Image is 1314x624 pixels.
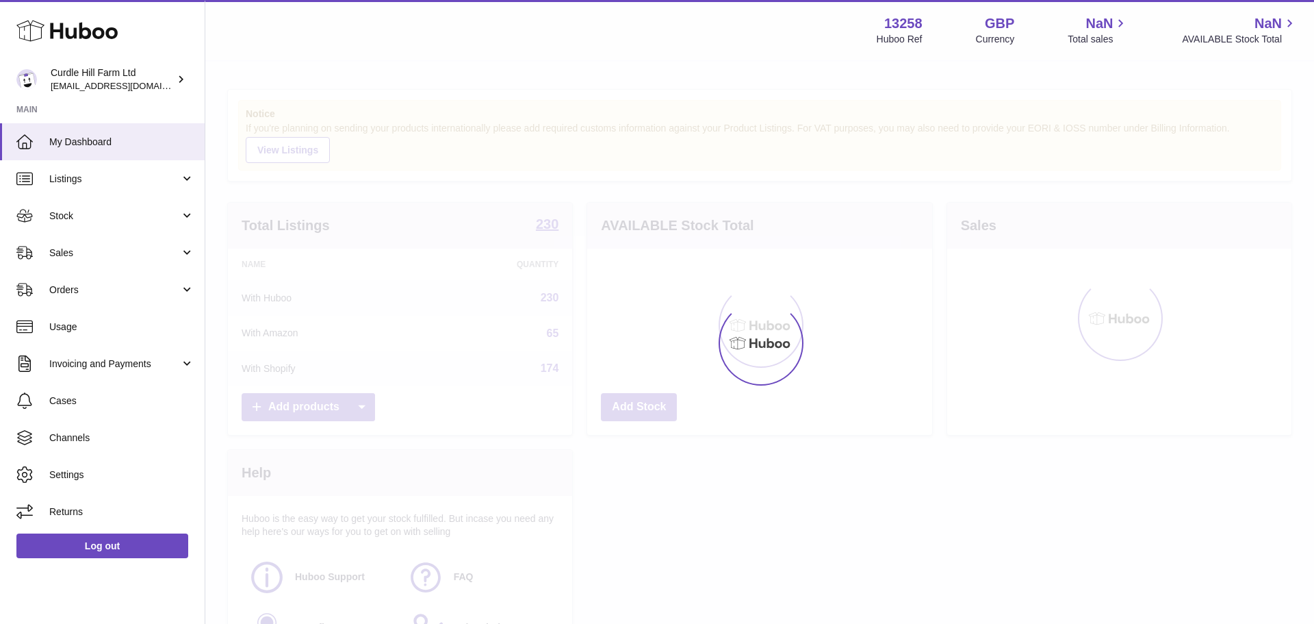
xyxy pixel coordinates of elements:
[49,395,194,408] span: Cases
[49,321,194,334] span: Usage
[49,173,180,186] span: Listings
[1068,14,1129,46] a: NaN Total sales
[1254,14,1282,33] span: NaN
[49,247,180,260] span: Sales
[884,14,923,33] strong: 13258
[51,80,201,91] span: [EMAIL_ADDRESS][DOMAIN_NAME]
[1068,33,1129,46] span: Total sales
[16,69,37,90] img: internalAdmin-13258@internal.huboo.com
[49,358,180,371] span: Invoicing and Payments
[16,534,188,558] a: Log out
[1085,14,1113,33] span: NaN
[877,33,923,46] div: Huboo Ref
[49,284,180,297] span: Orders
[49,136,194,149] span: My Dashboard
[1182,33,1298,46] span: AVAILABLE Stock Total
[1182,14,1298,46] a: NaN AVAILABLE Stock Total
[49,506,194,519] span: Returns
[49,432,194,445] span: Channels
[976,33,1015,46] div: Currency
[51,66,174,92] div: Curdle Hill Farm Ltd
[985,14,1014,33] strong: GBP
[49,210,180,223] span: Stock
[49,469,194,482] span: Settings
